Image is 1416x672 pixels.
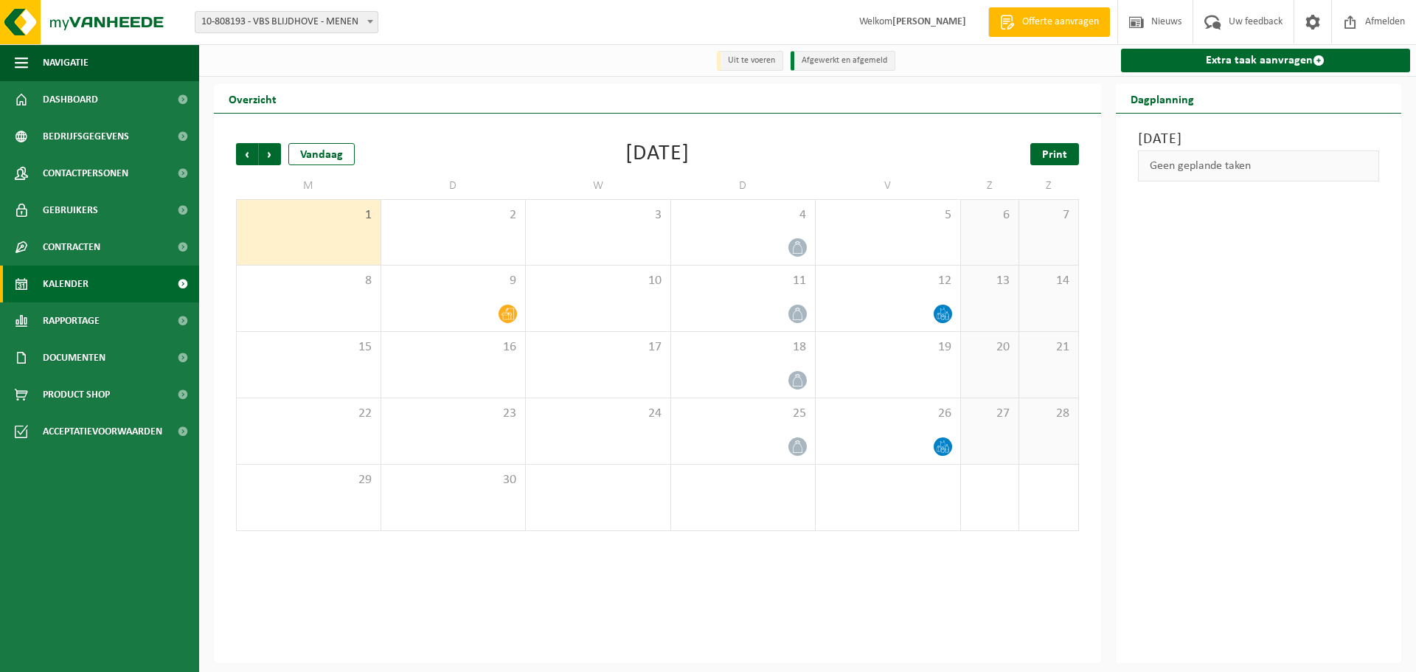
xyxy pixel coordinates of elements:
[526,173,671,199] td: W
[259,143,281,165] span: Volgende
[968,273,1012,289] span: 13
[195,11,378,33] span: 10-808193 - VBS BLIJDHOVE - MENEN
[961,173,1020,199] td: Z
[43,192,98,229] span: Gebruikers
[236,173,381,199] td: M
[816,173,961,199] td: V
[1042,149,1067,161] span: Print
[389,207,518,224] span: 2
[288,143,355,165] div: Vandaag
[43,266,88,302] span: Kalender
[625,143,690,165] div: [DATE]
[389,273,518,289] span: 9
[533,273,663,289] span: 10
[244,207,373,224] span: 1
[968,406,1012,422] span: 27
[1138,128,1380,150] h3: [DATE]
[43,413,162,450] span: Acceptatievoorwaarden
[195,12,378,32] span: 10-808193 - VBS BLIJDHOVE - MENEN
[892,16,966,27] strong: [PERSON_NAME]
[43,44,88,81] span: Navigatie
[43,155,128,192] span: Contactpersonen
[244,273,373,289] span: 8
[236,143,258,165] span: Vorige
[1138,150,1380,181] div: Geen geplande taken
[381,173,527,199] td: D
[244,472,373,488] span: 29
[671,173,816,199] td: D
[389,406,518,422] span: 23
[43,302,100,339] span: Rapportage
[1116,84,1209,113] h2: Dagplanning
[43,118,129,155] span: Bedrijfsgegevens
[1121,49,1411,72] a: Extra taak aanvragen
[791,51,895,71] li: Afgewerkt en afgemeld
[717,51,783,71] li: Uit te voeren
[1027,273,1070,289] span: 14
[1027,406,1070,422] span: 28
[214,84,291,113] h2: Overzicht
[533,207,663,224] span: 3
[968,339,1012,356] span: 20
[823,406,953,422] span: 26
[678,339,808,356] span: 18
[43,81,98,118] span: Dashboard
[244,406,373,422] span: 22
[1030,143,1079,165] a: Print
[678,207,808,224] span: 4
[988,7,1110,37] a: Offerte aanvragen
[43,376,110,413] span: Product Shop
[1027,339,1070,356] span: 21
[1027,207,1070,224] span: 7
[678,406,808,422] span: 25
[1019,173,1078,199] td: Z
[678,273,808,289] span: 11
[43,229,100,266] span: Contracten
[533,339,663,356] span: 17
[244,339,373,356] span: 15
[968,207,1012,224] span: 6
[389,472,518,488] span: 30
[1018,15,1103,30] span: Offerte aanvragen
[533,406,663,422] span: 24
[823,207,953,224] span: 5
[389,339,518,356] span: 16
[823,273,953,289] span: 12
[823,339,953,356] span: 19
[43,339,105,376] span: Documenten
